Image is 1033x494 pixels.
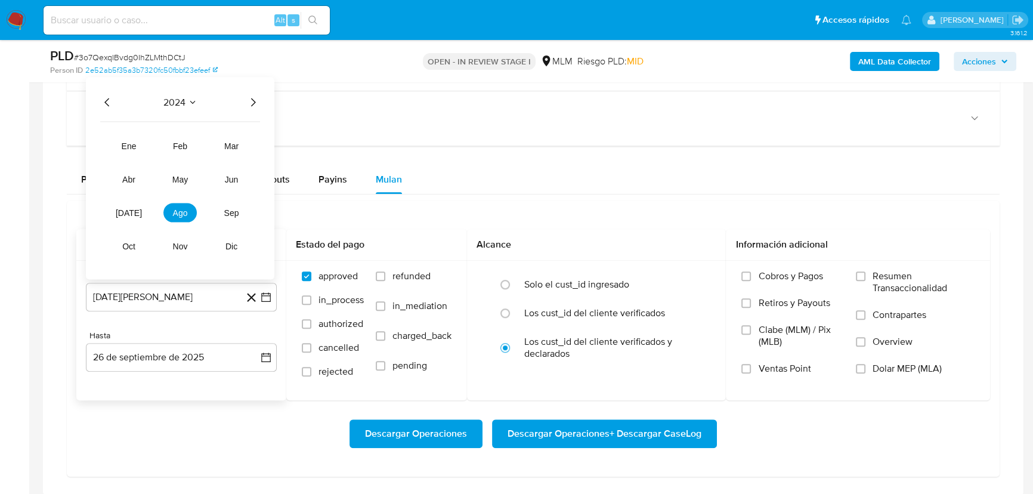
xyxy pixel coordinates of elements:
[74,51,185,63] span: # 3o7QexqIBvdg0IhZLMthDCtJ
[1012,14,1024,26] a: Salir
[44,13,330,28] input: Buscar usuario o caso...
[627,54,644,68] span: MID
[292,14,295,26] span: s
[962,52,996,71] span: Acciones
[50,65,83,76] b: Person ID
[85,65,218,76] a: 2e52ab5f35a3b7320fc50fbbf23efeef
[577,55,644,68] span: Riesgo PLD:
[1010,28,1027,38] span: 3.161.2
[276,14,285,26] span: Alt
[940,14,1007,26] p: michelleangelica.rodriguez@mercadolibre.com.mx
[858,52,931,71] b: AML Data Collector
[954,52,1016,71] button: Acciones
[850,52,939,71] button: AML Data Collector
[301,12,325,29] button: search-icon
[822,14,889,26] span: Accesos rápidos
[423,53,536,70] p: OPEN - IN REVIEW STAGE I
[50,46,74,65] b: PLD
[540,55,573,68] div: MLM
[901,15,911,25] a: Notificaciones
